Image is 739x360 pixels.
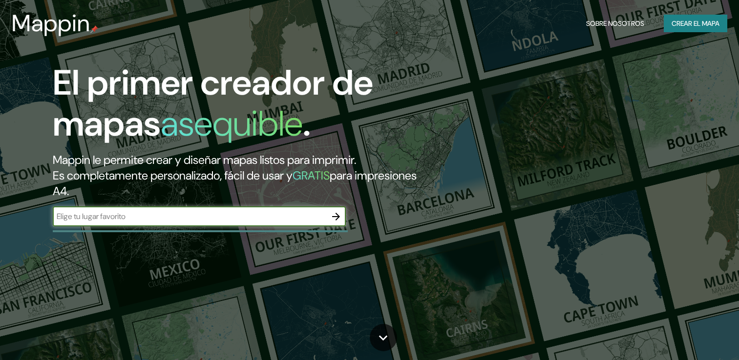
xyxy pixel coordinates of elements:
[53,152,422,199] h2: Mappin le permite crear y diseñar mapas listos para imprimir. Es completamente personalizado, fác...
[12,10,90,37] h3: Mappin
[586,18,644,30] font: Sobre nosotros
[582,15,648,33] button: Sobre nosotros
[672,18,719,30] font: Crear el mapa
[90,25,98,33] img: mappin-pin
[161,101,303,146] h1: asequible
[664,15,727,33] button: Crear el mapa
[53,62,422,152] h1: El primer creador de mapas .
[293,168,330,183] h5: GRATIS
[53,211,326,222] input: Elige tu lugar favorito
